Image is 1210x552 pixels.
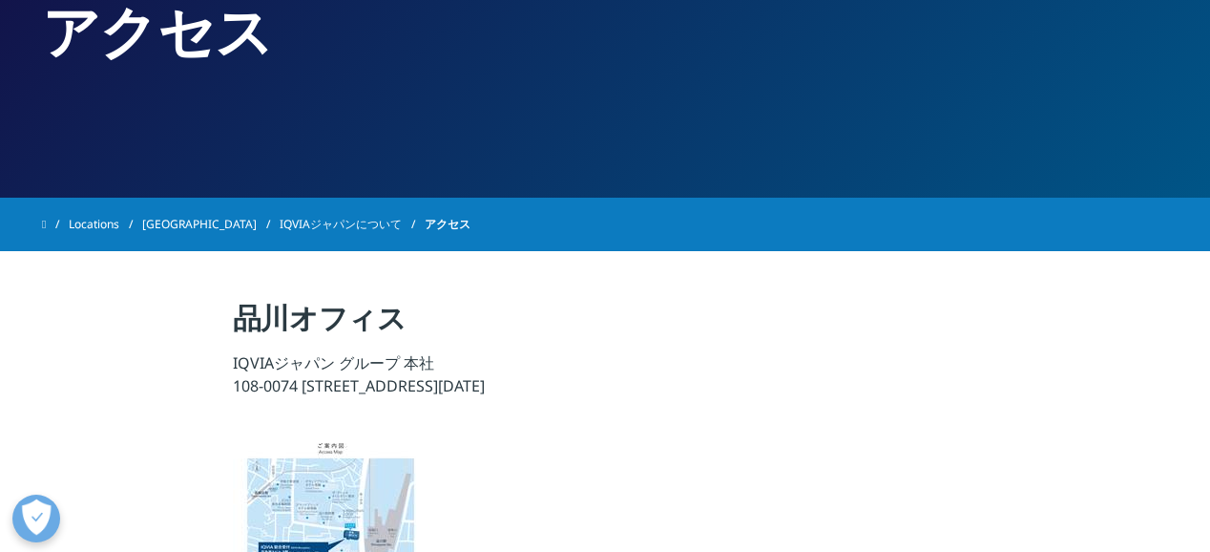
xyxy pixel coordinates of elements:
a: Locations [69,207,142,242]
a: [GEOGRAPHIC_DATA] [142,207,280,242]
button: 優先設定センターを開く [12,495,60,542]
span: アクセス [425,207,470,242]
strong: 品川オフィス [233,298,407,337]
p: IQVIAジャパン グループ 本社 108-0074 [STREET_ADDRESS][DATE] [233,351,978,409]
a: IQVIAジャパンについて [280,207,425,242]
